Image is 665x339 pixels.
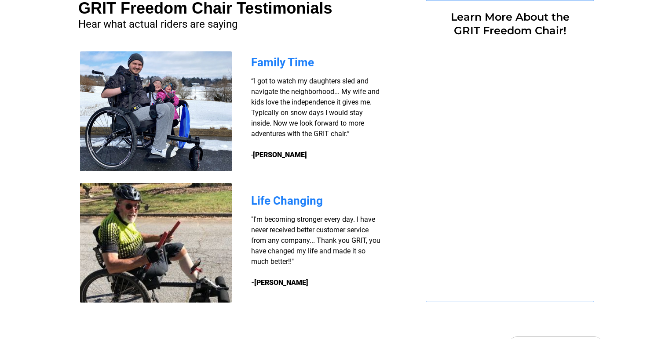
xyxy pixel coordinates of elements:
[251,194,323,207] span: Life Changing
[78,18,237,30] span: Hear what actual riders are saying
[251,278,308,287] strong: -[PERSON_NAME]
[253,151,307,159] strong: [PERSON_NAME]
[451,11,570,37] span: Learn More About the GRIT Freedom Chair!
[251,56,314,69] span: Family Time
[251,215,380,266] span: "I'm becoming stronger every day. I have never received better customer service from any company....
[441,43,579,280] iframe: Form 0
[251,77,380,159] span: “I got to watch my daughters sled and navigate the neighborhood... My wife and kids love the inde...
